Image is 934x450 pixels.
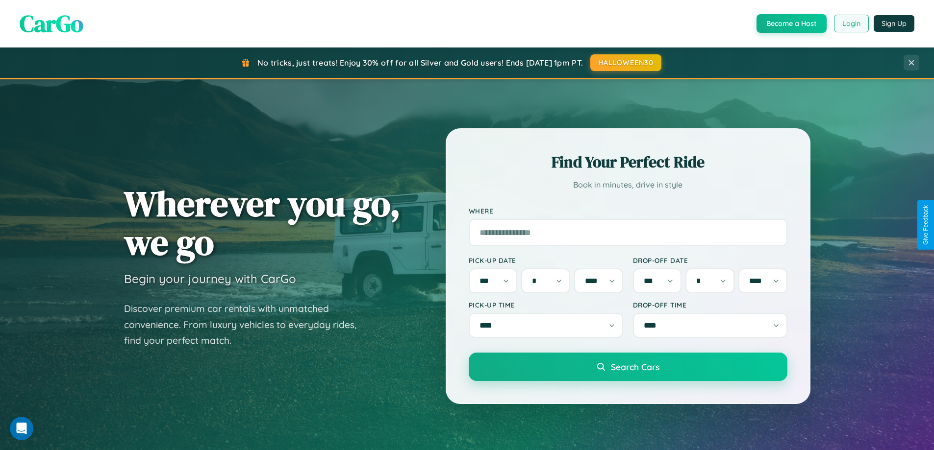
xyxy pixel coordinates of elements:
[874,15,914,32] button: Sign Up
[469,178,787,192] p: Book in minutes, drive in style
[633,256,787,264] label: Drop-off Date
[469,301,623,309] label: Pick-up Time
[124,271,296,286] h3: Begin your journey with CarGo
[469,207,787,215] label: Where
[590,54,661,71] button: HALLOWEEN30
[469,256,623,264] label: Pick-up Date
[10,417,33,440] iframe: Intercom live chat
[834,15,869,32] button: Login
[922,205,929,245] div: Give Feedback
[20,7,83,40] span: CarGo
[469,151,787,173] h2: Find Your Perfect Ride
[757,14,827,33] button: Become a Host
[124,184,401,261] h1: Wherever you go, we go
[611,361,659,372] span: Search Cars
[469,353,787,381] button: Search Cars
[633,301,787,309] label: Drop-off Time
[124,301,369,349] p: Discover premium car rentals with unmatched convenience. From luxury vehicles to everyday rides, ...
[257,58,583,68] span: No tricks, just treats! Enjoy 30% off for all Silver and Gold users! Ends [DATE] 1pm PT.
